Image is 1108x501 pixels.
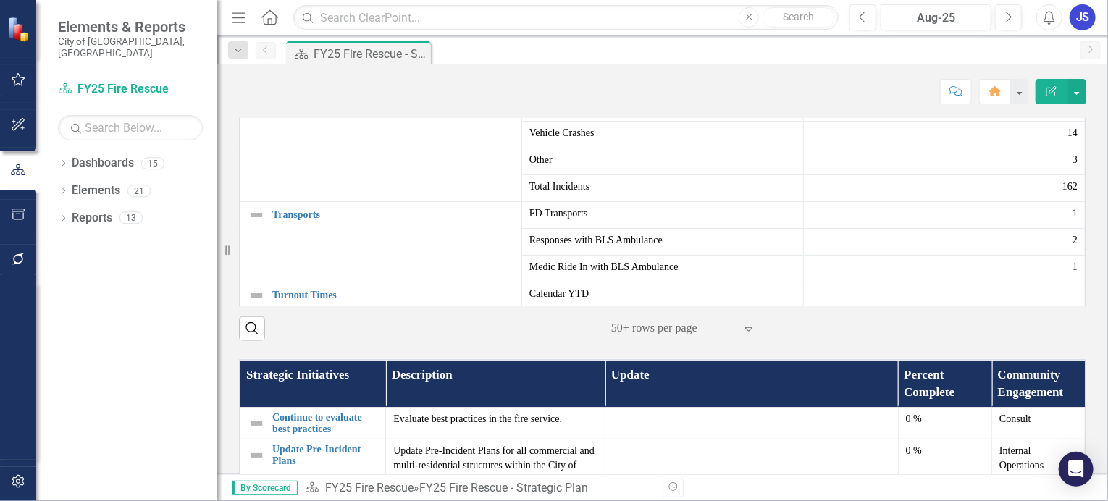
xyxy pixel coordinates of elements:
[248,447,265,464] img: Not Defined
[6,15,33,43] img: ClearPoint Strategy
[386,439,605,492] td: Double-Click to Edit
[804,282,1086,308] td: Double-Click to Edit
[521,148,803,174] td: Double-Click to Edit
[521,228,803,255] td: Double-Click to Edit
[1073,206,1078,221] span: 1
[521,121,803,148] td: Double-Click to Edit
[529,233,796,248] span: Responses with BLS Ambulance
[804,148,1086,174] td: Double-Click to Edit
[58,81,203,98] a: FY25 Fire Rescue
[605,439,899,492] td: Double-Click to Edit
[72,182,120,199] a: Elements
[232,481,298,495] span: By Scorecard
[529,260,796,274] span: Medic Ride In with BLS Ambulance
[127,185,151,197] div: 21
[386,408,605,439] td: Double-Click to Edit
[240,201,521,282] td: Double-Click to Edit Right Click for Context Menu
[521,282,803,308] td: Double-Click to Edit
[72,210,112,227] a: Reports
[804,255,1086,282] td: Double-Click to Edit
[1070,4,1096,30] button: JS
[529,126,796,140] span: Vehicle Crashes
[272,209,514,220] a: Transports
[529,153,796,167] span: Other
[240,282,521,335] td: Double-Click to Edit Right Click for Context Menu
[248,287,265,304] img: Not Defined
[240,439,386,492] td: Double-Click to Edit Right Click for Context Menu
[325,481,414,494] a: FY25 Fire Rescue
[293,5,839,30] input: Search ClearPoint...
[529,206,796,221] span: FD Transports
[248,206,265,224] img: Not Defined
[393,444,597,487] p: Update Pre-Incident Plans for all commercial and multi-residential structures within the City of ...
[1073,153,1078,167] span: 3
[58,18,203,35] span: Elements & Reports
[240,408,386,439] td: Double-Click to Edit Right Click for Context Menu
[906,444,984,458] div: 0 %
[992,439,1086,492] td: Double-Click to Edit
[272,444,378,466] a: Update Pre-Incident Plans
[999,413,1031,424] span: Consult
[886,9,986,27] div: Aug-25
[1073,260,1078,274] span: 1
[141,157,164,169] div: 15
[898,408,991,439] td: Double-Click to Edit
[804,121,1086,148] td: Double-Click to Edit
[72,155,134,172] a: Dashboards
[521,201,803,228] td: Double-Click to Edit
[393,413,562,424] span: Evaluate best practices in the fire service.
[1067,126,1078,140] span: 14
[999,445,1044,471] span: Internal Operations
[804,228,1086,255] td: Double-Click to Edit
[305,480,652,497] div: »
[881,4,991,30] button: Aug-25
[1062,180,1078,194] span: 162
[605,408,899,439] td: Double-Click to Edit
[248,415,265,432] img: Not Defined
[58,35,203,59] small: City of [GEOGRAPHIC_DATA], [GEOGRAPHIC_DATA]
[1073,233,1078,248] span: 2
[272,412,378,434] a: Continue to evaluate best practices
[529,180,796,194] span: Total Incidents
[119,212,143,224] div: 13
[529,287,796,301] span: Calendar YTD
[1059,452,1094,487] div: Open Intercom Messenger
[240,67,521,201] td: Double-Click to Edit Right Click for Context Menu
[906,412,984,426] div: 0 %
[763,7,835,28] button: Search
[521,255,803,282] td: Double-Click to Edit
[58,115,203,140] input: Search Below...
[314,45,427,63] div: FY25 Fire Rescue - Strategic Plan
[784,11,815,22] span: Search
[992,408,1086,439] td: Double-Click to Edit
[898,439,991,492] td: Double-Click to Edit
[804,201,1086,228] td: Double-Click to Edit
[419,481,588,494] div: FY25 Fire Rescue - Strategic Plan
[272,290,514,300] a: Turnout Times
